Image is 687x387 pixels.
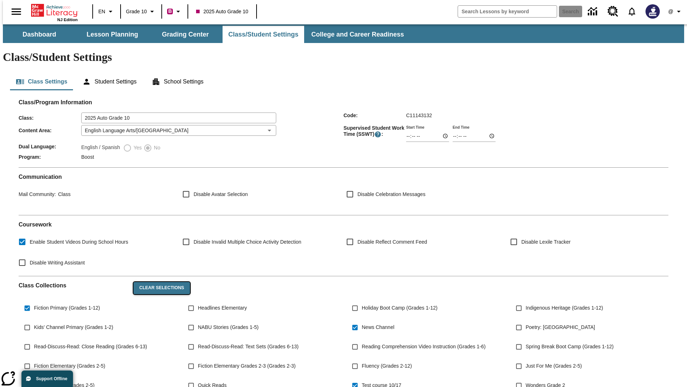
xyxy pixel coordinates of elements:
span: Support Offline [36,376,67,381]
span: Disable Invalid Multiple Choice Activity Detection [194,238,301,246]
button: Student Settings [77,73,142,90]
button: Class Settings [10,73,73,90]
button: Select a new avatar [641,2,664,21]
div: Communication [19,173,668,209]
span: Disable Reflect Comment Feed [357,238,427,246]
span: Poetry: [GEOGRAPHIC_DATA] [526,324,595,331]
div: Class/Student Settings [10,73,677,90]
span: News Channel [362,324,394,331]
button: Open side menu [6,1,27,22]
button: Class/Student Settings [223,26,304,43]
span: @ [668,8,673,15]
button: College and Career Readiness [306,26,410,43]
button: Profile/Settings [664,5,687,18]
button: Lesson Planning [77,26,148,43]
h2: Class Collections [19,282,128,289]
div: Class/Program Information [19,106,668,162]
span: 2025 Auto Grade 10 [196,8,248,15]
h2: Communication [19,173,668,180]
span: Read-Discuss-Read: Close Reading (Grades 6-13) [34,343,147,350]
span: Holiday Boot Camp (Grades 1-12) [362,304,438,312]
span: Reading Comprehension Video Instruction (Grades 1-6) [362,343,486,350]
button: Boost Class color is violet red. Change class color [164,5,185,18]
span: Dual Language : [19,144,81,149]
button: School Settings [146,73,209,90]
span: Disable Avatar Selection [194,191,248,198]
span: Mail Community : [19,191,56,197]
span: No [152,144,160,152]
span: Yes [132,144,142,152]
div: SubNavbar [3,26,410,43]
button: Grade: Grade 10, Select a grade [123,5,159,18]
a: Resource Center, Will open in new tab [603,2,623,21]
span: Program : [19,154,81,160]
h1: Class/Student Settings [3,51,684,64]
div: Home [31,3,78,22]
span: Class : [19,115,81,121]
div: SubNavbar [3,24,684,43]
span: B [168,7,172,16]
button: Supervised Student Work Time is the timeframe when students can take LevelSet and when lessons ar... [374,131,381,138]
span: Supervised Student Work Time (SSWT) : [343,125,406,138]
div: English Language Arts/[GEOGRAPHIC_DATA] [81,125,276,136]
span: Disable Lexile Tracker [521,238,571,246]
span: Disable Celebration Messages [357,191,425,198]
input: search field [458,6,557,17]
span: Headlines Elementary [198,304,247,312]
span: C11143132 [406,113,432,118]
span: Fiction Elementary (Grades 2-5) [34,362,105,370]
span: Enable Student Videos During School Hours [30,238,128,246]
button: Grading Center [150,26,221,43]
input: Class [81,113,276,123]
span: NJ Edition [57,18,78,22]
span: Just For Me (Grades 2-5) [526,362,582,370]
span: Indigenous Heritage (Grades 1-12) [526,304,603,312]
span: NABU Stories (Grades 1-5) [198,324,259,331]
span: Grade 10 [126,8,147,15]
h2: Class/Program Information [19,99,668,106]
button: Language: EN, Select a language [95,5,118,18]
span: Fiction Elementary Grades 2-3 (Grades 2-3) [198,362,296,370]
span: Content Area : [19,128,81,133]
a: Home [31,3,78,18]
span: Fiction Primary (Grades 1-12) [34,304,100,312]
span: Spring Break Boot Camp (Grades 1-12) [526,343,614,350]
h2: Course work [19,221,668,228]
span: Class [56,191,70,197]
span: Boost [81,154,94,160]
label: English / Spanish [81,144,120,152]
span: Kids' Channel Primary (Grades 1-2) [34,324,113,331]
a: Notifications [623,2,641,21]
a: Data Center [584,2,603,21]
span: Read-Discuss-Read: Text Sets (Grades 6-13) [198,343,298,350]
img: Avatar [645,4,660,19]
label: End Time [453,124,469,130]
span: Code : [343,113,406,118]
div: Coursework [19,221,668,270]
button: Clear Selections [133,282,190,294]
span: Disable Writing Assistant [30,259,85,267]
button: Support Offline [21,371,73,387]
span: EN [98,8,105,15]
span: Fluency (Grades 2-12) [362,362,412,370]
label: Start Time [406,124,424,130]
button: Dashboard [4,26,75,43]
